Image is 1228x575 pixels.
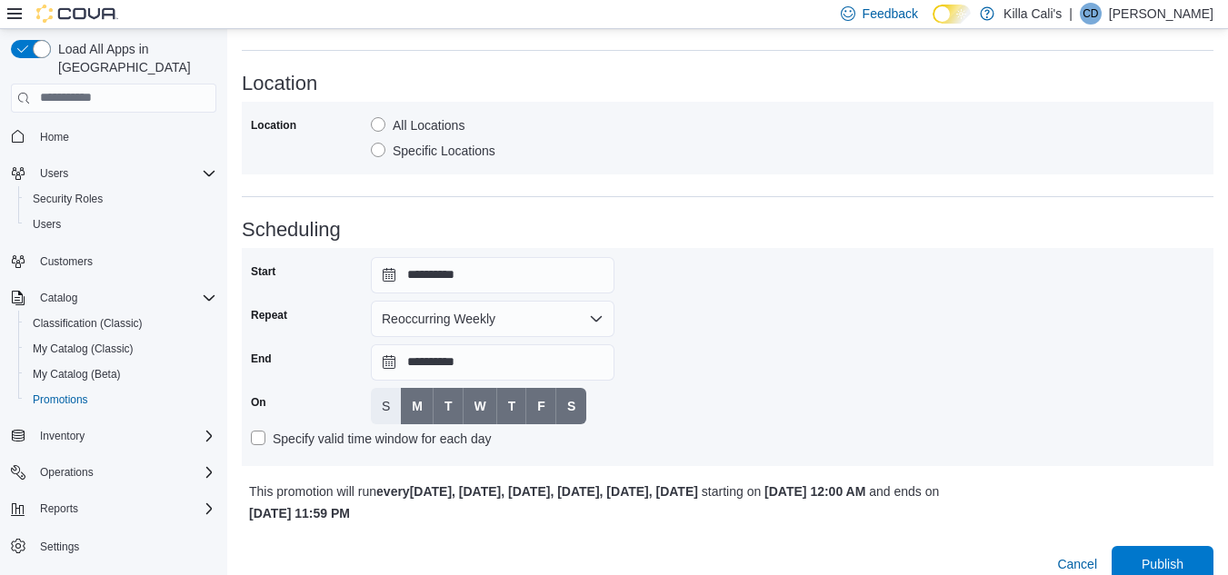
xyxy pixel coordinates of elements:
[40,291,77,305] span: Catalog
[4,248,224,274] button: Customers
[25,338,141,360] a: My Catalog (Classic)
[33,392,88,407] span: Promotions
[33,534,216,557] span: Settings
[25,188,110,210] a: Security Roles
[33,287,216,309] span: Catalog
[1069,3,1073,25] p: |
[508,397,516,415] span: T
[4,496,224,521] button: Reports
[18,387,224,412] button: Promotions
[249,506,350,520] b: [DATE] 11:59 PM
[4,532,224,559] button: Settings
[33,461,101,483] button: Operations
[33,217,61,232] span: Users
[33,126,76,148] a: Home
[40,429,85,443] span: Inventory
[33,250,216,273] span: Customers
[4,161,224,186] button: Users
[33,316,143,331] span: Classification (Classic)
[33,498,216,520] span: Reports
[497,388,527,424] button: T
[249,481,967,524] p: This promotion will run starting on and ends on
[251,264,275,279] label: Start
[33,192,103,206] span: Security Roles
[40,130,69,144] span: Home
[764,484,865,499] b: [DATE] 12:00 AM
[33,461,216,483] span: Operations
[25,363,128,385] a: My Catalog (Beta)
[33,163,75,184] button: Users
[40,166,68,181] span: Users
[474,397,486,415] span: W
[4,124,224,150] button: Home
[537,397,545,415] span: F
[40,254,93,269] span: Customers
[464,388,497,424] button: W
[33,251,100,273] a: Customers
[371,388,401,424] button: S
[25,213,216,235] span: Users
[25,389,95,411] a: Promotions
[444,397,453,415] span: T
[51,40,216,76] span: Load All Apps in [GEOGRAPHIC_DATA]
[25,188,216,210] span: Security Roles
[18,311,224,336] button: Classification (Classic)
[18,362,224,387] button: My Catalog (Beta)
[33,287,85,309] button: Catalog
[382,397,390,415] span: S
[371,344,614,381] input: Press the down key to open a popover containing a calendar.
[18,212,224,237] button: Users
[33,498,85,520] button: Reports
[25,338,216,360] span: My Catalog (Classic)
[434,388,464,424] button: T
[33,425,216,447] span: Inventory
[1083,3,1098,25] span: CD
[18,336,224,362] button: My Catalog (Classic)
[371,301,614,337] button: Reoccurring Weekly
[251,352,272,366] label: End
[371,140,495,162] label: Specific Locations
[526,388,556,424] button: F
[4,285,224,311] button: Catalog
[1057,555,1097,573] span: Cancel
[371,257,614,293] input: Press the down key to open a popover containing a calendar.
[1109,3,1213,25] p: [PERSON_NAME]
[4,460,224,485] button: Operations
[4,423,224,449] button: Inventory
[401,388,434,424] button: M
[33,342,134,356] span: My Catalog (Classic)
[40,501,78,516] span: Reports
[1142,555,1183,573] span: Publish
[33,125,216,148] span: Home
[556,388,586,424] button: S
[567,397,575,415] span: S
[376,484,698,499] b: every [DATE], [DATE], [DATE], [DATE], [DATE], [DATE]
[863,5,918,23] span: Feedback
[25,213,68,235] a: Users
[242,73,1213,94] h3: Location
[18,186,224,212] button: Security Roles
[371,114,464,136] label: All Locations
[933,5,971,24] input: Dark Mode
[25,312,150,334] a: Classification (Classic)
[251,118,296,133] label: Location
[25,363,216,385] span: My Catalog (Beta)
[251,428,491,450] label: Specify valid time window for each day
[251,395,266,410] label: On
[36,5,118,23] img: Cova
[40,465,94,480] span: Operations
[412,397,423,415] span: M
[1080,3,1102,25] div: Callie Dill
[33,536,86,558] a: Settings
[251,308,287,322] label: Repeat
[33,163,216,184] span: Users
[933,24,933,25] span: Dark Mode
[242,219,1213,241] h3: Scheduling
[40,540,79,554] span: Settings
[25,389,216,411] span: Promotions
[25,312,216,334] span: Classification (Classic)
[33,367,121,382] span: My Catalog (Beta)
[33,425,92,447] button: Inventory
[1003,3,1062,25] p: Killa Cali's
